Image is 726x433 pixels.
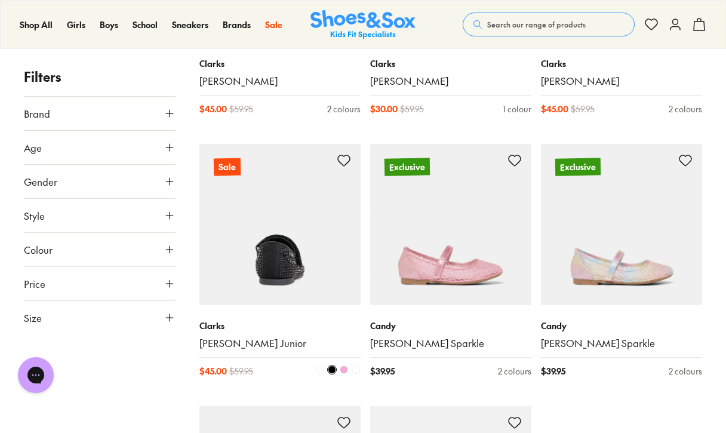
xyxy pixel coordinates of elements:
[199,103,227,115] span: $ 45.00
[100,19,118,31] a: Boys
[199,144,361,305] a: Sale
[503,103,531,115] div: 1 colour
[310,10,416,39] a: Shoes & Sox
[555,158,601,176] p: Exclusive
[172,19,208,31] a: Sneakers
[24,140,42,155] span: Age
[24,208,45,223] span: Style
[24,165,176,198] button: Gender
[172,19,208,30] span: Sneakers
[24,311,42,325] span: Size
[400,103,424,115] span: $ 59.95
[223,19,251,31] a: Brands
[265,19,282,31] a: Sale
[541,320,702,332] p: Candy
[223,19,251,30] span: Brands
[24,97,176,130] button: Brand
[67,19,85,30] span: Girls
[67,19,85,31] a: Girls
[370,103,398,115] span: $ 30.00
[24,67,176,87] p: Filters
[20,19,53,30] span: Shop All
[463,13,635,36] button: Search our range of products
[229,365,253,377] span: $ 59.95
[24,106,50,121] span: Brand
[229,103,253,115] span: $ 59.95
[24,277,45,291] span: Price
[133,19,158,31] a: School
[541,75,702,88] a: [PERSON_NAME]
[370,365,395,377] span: $ 39.95
[310,10,416,39] img: SNS_Logo_Responsive.svg
[541,57,702,70] p: Clarks
[265,19,282,30] span: Sale
[571,103,595,115] span: $ 59.95
[541,337,702,350] a: [PERSON_NAME] Sparkle
[370,320,531,332] p: Candy
[669,103,702,115] div: 2 colours
[214,158,241,176] p: Sale
[24,131,176,164] button: Age
[498,365,531,377] div: 2 colours
[24,199,176,232] button: Style
[370,57,531,70] p: Clarks
[199,320,361,332] p: Clarks
[199,365,227,377] span: $ 45.00
[487,19,586,30] span: Search our range of products
[24,242,53,257] span: Colour
[541,144,702,305] a: Exclusive
[370,337,531,350] a: [PERSON_NAME] Sparkle
[199,57,361,70] p: Clarks
[24,301,176,334] button: Size
[100,19,118,30] span: Boys
[24,174,57,189] span: Gender
[669,365,702,377] div: 2 colours
[133,19,158,30] span: School
[199,75,361,88] a: [PERSON_NAME]
[12,353,60,397] iframe: Gorgias live chat messenger
[24,233,176,266] button: Colour
[199,337,361,350] a: [PERSON_NAME] Junior
[370,144,531,305] a: Exclusive
[24,267,176,300] button: Price
[541,365,565,377] span: $ 39.95
[384,158,430,176] p: Exclusive
[20,19,53,31] a: Shop All
[327,103,361,115] div: 2 colours
[370,75,531,88] a: [PERSON_NAME]
[541,103,568,115] span: $ 45.00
